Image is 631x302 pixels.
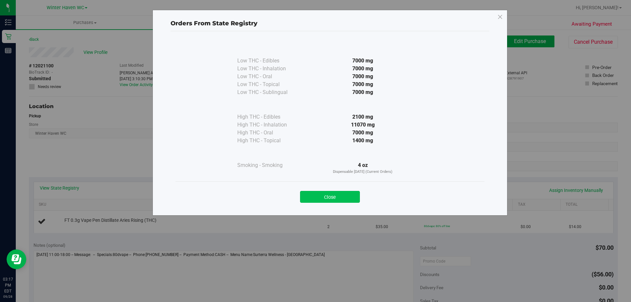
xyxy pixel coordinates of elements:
div: 11070 mg [303,121,423,129]
div: Low THC - Sublingual [237,88,303,96]
div: High THC - Topical [237,137,303,145]
div: High THC - Edibles [237,113,303,121]
div: 7000 mg [303,129,423,137]
div: 7000 mg [303,73,423,81]
div: Low THC - Inhalation [237,65,303,73]
div: 7000 mg [303,81,423,88]
p: Dispensable [DATE] (Current Orders) [303,169,423,175]
div: 7000 mg [303,57,423,65]
iframe: Resource center [7,249,26,269]
div: High THC - Oral [237,129,303,137]
div: 4 oz [303,161,423,175]
div: Low THC - Edibles [237,57,303,65]
span: Orders From State Registry [171,20,257,27]
div: Smoking - Smoking [237,161,303,169]
div: 7000 mg [303,88,423,96]
button: Close [300,191,360,203]
div: High THC - Inhalation [237,121,303,129]
div: 2100 mg [303,113,423,121]
div: Low THC - Topical [237,81,303,88]
div: Low THC - Oral [237,73,303,81]
div: 7000 mg [303,65,423,73]
div: 1400 mg [303,137,423,145]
